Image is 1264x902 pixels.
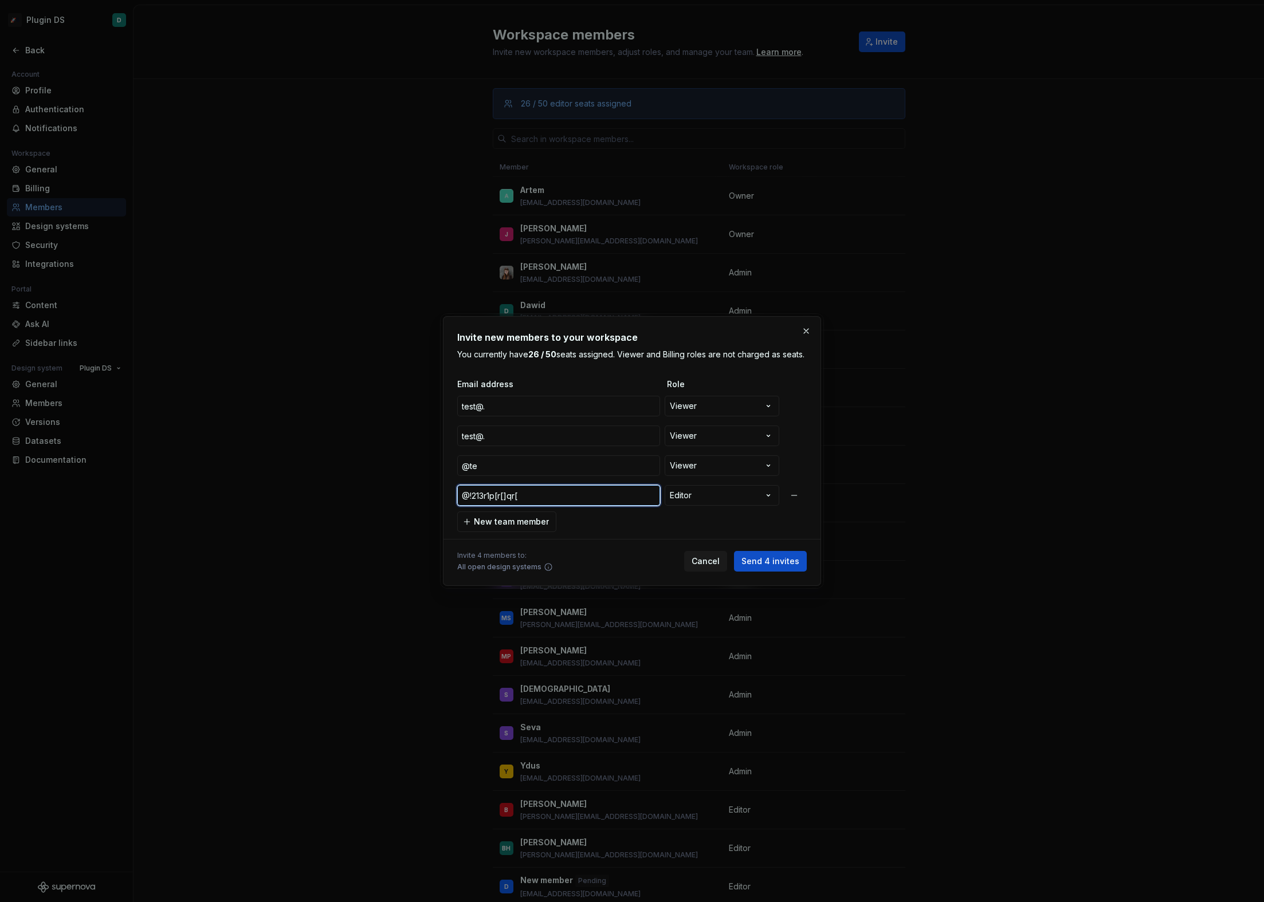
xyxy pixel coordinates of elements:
[457,379,662,390] span: Email address
[528,349,556,359] b: 26 / 50
[457,511,556,532] button: New team member
[457,551,553,560] span: Invite 4 members to:
[667,379,782,390] span: Role
[457,562,541,572] span: All open design systems
[692,556,720,567] span: Cancel
[474,516,549,527] span: New team member
[457,349,807,360] p: You currently have seats assigned. Viewer and Billing roles are not charged as seats.
[741,556,799,567] span: Send 4 invites
[734,551,807,572] button: Send 4 invites
[457,330,807,344] h2: Invite new members to your workspace
[684,551,727,572] button: Cancel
